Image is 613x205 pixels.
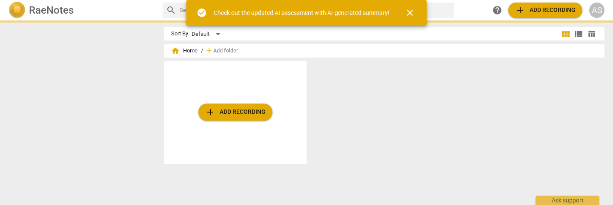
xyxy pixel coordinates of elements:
span: add [205,46,213,55]
span: help [492,5,502,15]
button: Tile view [559,28,572,40]
span: add [515,5,525,15]
div: Check out the updated AI assessment with AI-generated summary! [214,9,390,17]
span: Home [171,46,198,55]
span: view_list [573,29,584,39]
button: Upload [508,3,582,18]
button: AS [589,3,604,18]
span: Add recording [515,5,576,15]
div: Sort By [171,31,188,37]
span: close [405,8,415,18]
button: List view [572,28,585,40]
div: Ask support [536,196,599,205]
span: table_chart [587,30,596,38]
span: Add recording [205,107,266,117]
input: Search [180,3,450,17]
span: Add folder [213,48,238,54]
span: check_circle [197,8,207,18]
span: home [171,46,180,55]
a: Help [490,3,505,18]
span: view_module [561,29,571,39]
span: add [205,107,215,117]
div: Default [192,27,223,41]
span: / [201,48,203,54]
span: search [166,5,176,15]
button: Close [400,3,420,23]
a: LogoRaeNotes [9,2,156,19]
button: Upload [198,104,272,121]
button: Table view [585,28,598,40]
img: Logo [9,2,26,19]
h2: RaeNotes [29,4,74,16]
